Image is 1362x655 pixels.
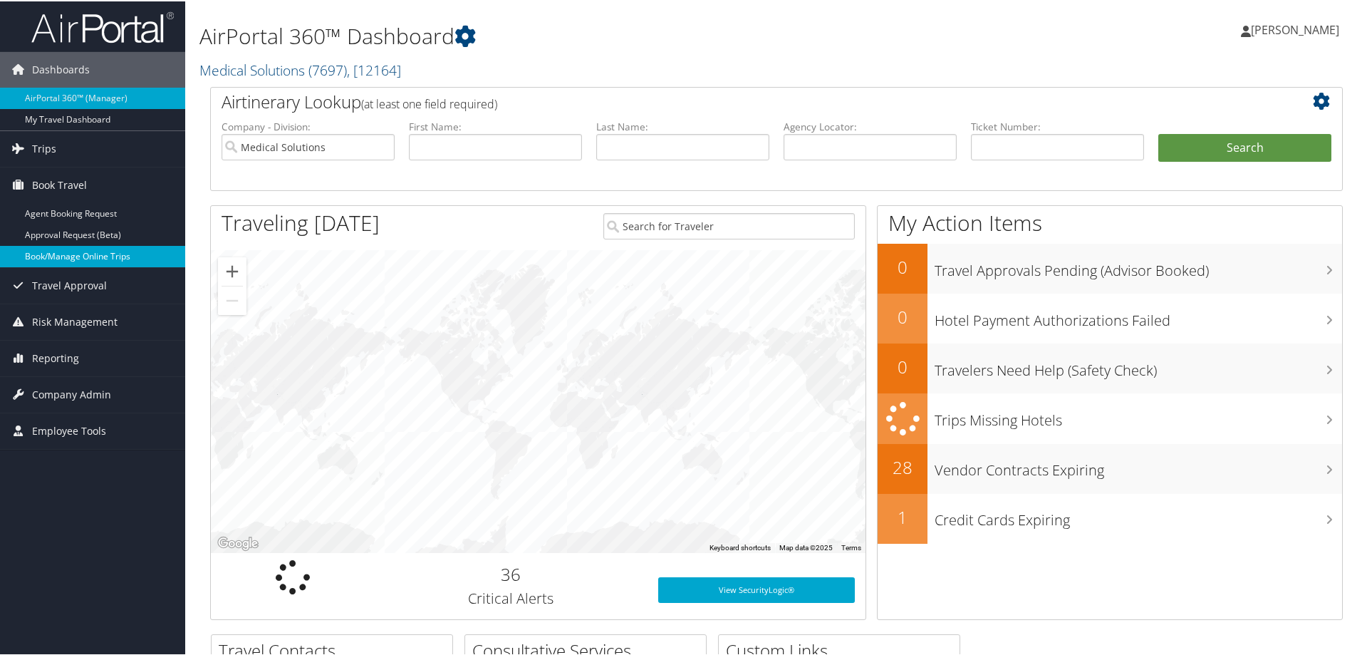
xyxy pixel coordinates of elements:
[596,118,769,133] label: Last Name:
[222,207,380,237] h1: Traveling [DATE]
[779,542,833,550] span: Map data ©2025
[199,59,401,78] a: Medical Solutions
[308,59,347,78] span: ( 7697 )
[603,212,855,238] input: Search for Traveler
[32,339,79,375] span: Reporting
[32,303,118,339] span: Risk Management
[1251,21,1339,36] span: [PERSON_NAME]
[32,130,56,165] span: Trips
[878,392,1342,443] a: Trips Missing Hotels
[878,242,1342,292] a: 0Travel Approvals Pending (Advisor Booked)
[32,412,106,448] span: Employee Tools
[361,95,497,110] span: (at least one field required)
[385,587,637,607] h3: Critical Alerts
[1241,7,1353,50] a: [PERSON_NAME]
[222,118,395,133] label: Company - Division:
[32,51,90,86] span: Dashboards
[385,561,637,585] h2: 36
[841,542,861,550] a: Terms (opens in new tab)
[218,256,246,284] button: Zoom in
[971,118,1144,133] label: Ticket Number:
[878,354,927,378] h2: 0
[222,88,1237,113] h2: Airtinerary Lookup
[409,118,582,133] label: First Name:
[935,502,1342,529] h3: Credit Cards Expiring
[878,254,927,278] h2: 0
[199,20,969,50] h1: AirPortal 360™ Dashboard
[935,252,1342,279] h3: Travel Approvals Pending (Advisor Booked)
[31,9,174,43] img: airportal-logo.png
[935,402,1342,429] h3: Trips Missing Hotels
[214,533,261,552] img: Google
[218,285,246,314] button: Zoom out
[935,302,1342,329] h3: Hotel Payment Authorizations Failed
[32,376,111,411] span: Company Admin
[878,207,1342,237] h1: My Action Items
[658,576,855,602] a: View SecurityLogic®
[935,452,1342,479] h3: Vendor Contracts Expiring
[878,492,1342,542] a: 1Credit Cards Expiring
[878,292,1342,342] a: 0Hotel Payment Authorizations Failed
[347,59,401,78] span: , [ 12164 ]
[878,443,1342,492] a: 28Vendor Contracts Expiring
[1158,133,1331,161] button: Search
[32,166,87,202] span: Book Travel
[878,304,927,328] h2: 0
[709,542,771,552] button: Keyboard shortcuts
[784,118,957,133] label: Agency Locator:
[32,267,107,302] span: Travel Approval
[878,454,927,478] h2: 28
[878,342,1342,392] a: 0Travelers Need Help (Safety Check)
[935,352,1342,379] h3: Travelers Need Help (Safety Check)
[214,533,261,552] a: Open this area in Google Maps (opens a new window)
[878,504,927,528] h2: 1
